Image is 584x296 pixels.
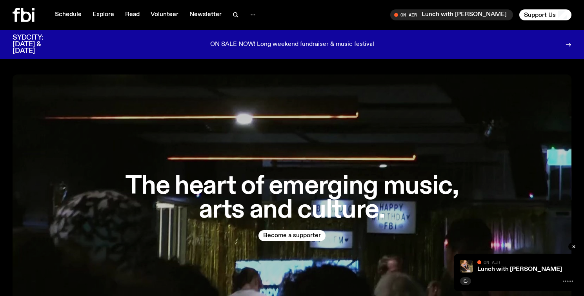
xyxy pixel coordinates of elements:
[210,41,374,48] p: ON SALE NOW! Long weekend fundraiser & music festival
[120,9,144,20] a: Read
[185,9,226,20] a: Newsletter
[477,266,562,272] a: Lunch with [PERSON_NAME]
[88,9,119,20] a: Explore
[116,174,468,222] h1: The heart of emerging music, arts and culture.
[13,35,63,54] h3: SYDCITY: [DATE] & [DATE]
[50,9,86,20] a: Schedule
[524,11,556,18] span: Support Us
[146,9,183,20] a: Volunteer
[258,230,326,241] button: Become a supporter
[460,260,473,272] img: SLC lunch cover
[519,9,571,20] button: Support Us
[390,9,513,20] button: On AirLunch with [PERSON_NAME]
[484,260,500,265] span: On Air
